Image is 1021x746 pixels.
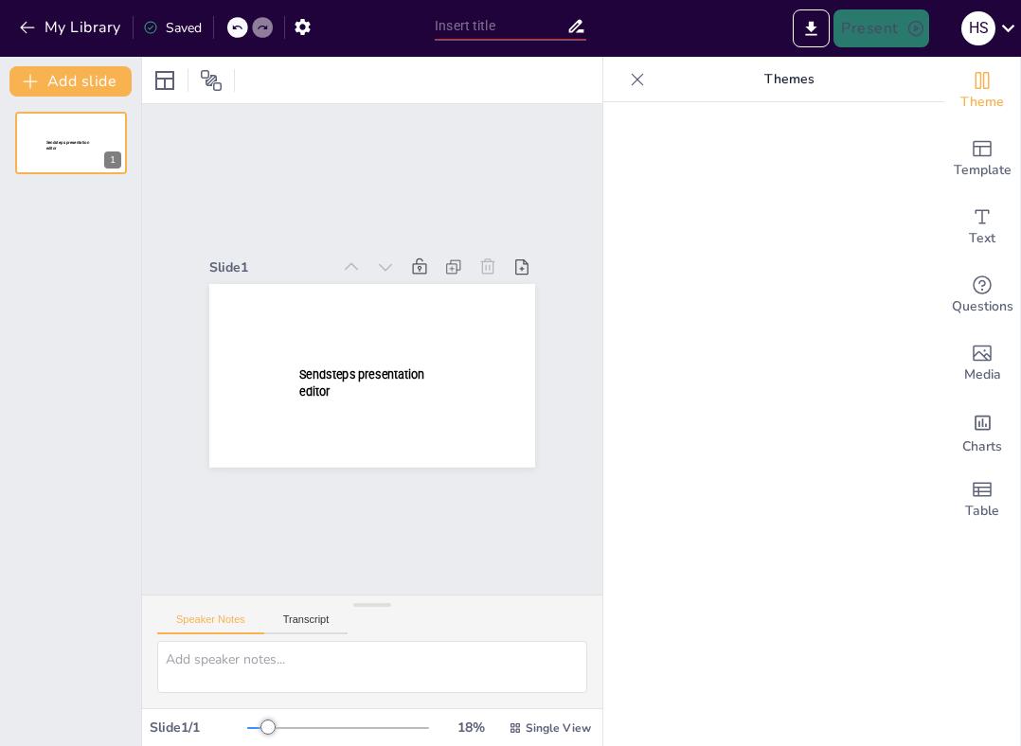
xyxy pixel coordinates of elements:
[944,57,1020,125] div: Change the overall theme
[15,112,127,174] div: 1
[961,9,995,47] button: h s
[960,92,1004,113] span: Theme
[14,12,129,43] button: My Library
[264,613,349,634] button: Transcript
[944,125,1020,193] div: Add ready made slides
[46,140,89,151] span: Sendsteps presentation editor
[143,19,202,37] div: Saved
[448,719,493,737] div: 18 %
[833,9,928,47] button: Present
[104,151,121,169] div: 1
[150,719,247,737] div: Slide 1 / 1
[793,9,830,47] button: Export to PowerPoint
[969,228,995,249] span: Text
[964,364,1001,385] span: Media
[944,261,1020,329] div: Get real-time input from your audience
[944,193,1020,261] div: Add text boxes
[961,11,995,45] div: h s
[200,69,223,92] span: Position
[954,160,1012,181] span: Template
[526,720,591,736] span: Single View
[299,368,424,399] span: Sendsteps presentation editor
[157,613,264,634] button: Speaker Notes
[9,66,132,97] button: Add slide
[944,466,1020,534] div: Add a table
[952,296,1013,317] span: Questions
[965,501,999,522] span: Table
[435,12,566,40] input: Insert title
[209,258,331,276] div: Slide 1
[962,436,1002,457] span: Charts
[150,65,180,96] div: Layout
[944,398,1020,466] div: Add charts and graphs
[944,329,1020,398] div: Add images, graphics, shapes or video
[653,57,925,102] p: Themes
